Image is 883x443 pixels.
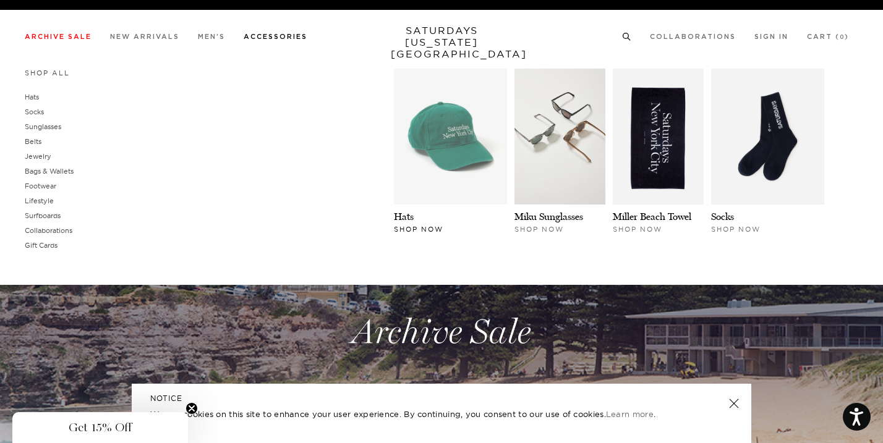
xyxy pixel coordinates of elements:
[25,137,41,146] a: Belts
[840,35,845,40] small: 0
[25,182,56,190] a: Footwear
[394,211,414,222] a: Hats
[25,196,54,205] a: Lifestyle
[25,211,61,220] a: Surfboards
[150,393,733,404] h5: NOTICE
[394,225,443,234] span: Shop Now
[198,33,225,40] a: Men's
[391,25,493,60] a: SATURDAYS[US_STATE][GEOGRAPHIC_DATA]
[186,402,198,415] button: Close teaser
[711,225,761,234] span: Shop Now
[25,167,74,175] a: Bags & Wallets
[244,33,307,40] a: Accessories
[69,420,132,435] span: Get 15% Off
[25,122,61,131] a: Sunglasses
[606,409,654,419] a: Learn more
[25,93,39,101] a: Hats
[110,33,179,40] a: New Arrivals
[25,69,70,77] a: Shop All
[25,241,58,250] a: Gift Cards
[711,211,734,222] a: Socks
[514,211,583,222] a: Miku Sunglasses
[25,33,92,40] a: Archive Sale
[25,108,44,116] a: Socks
[25,152,51,161] a: Jewelry
[613,211,691,222] a: Miller Beach Towel
[650,33,736,40] a: Collaborations
[754,33,788,40] a: Sign In
[807,33,849,40] a: Cart (0)
[150,408,689,420] p: We use cookies on this site to enhance your user experience. By continuing, you consent to our us...
[25,226,72,235] a: Collaborations
[12,412,188,443] div: Get 15% OffClose teaser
